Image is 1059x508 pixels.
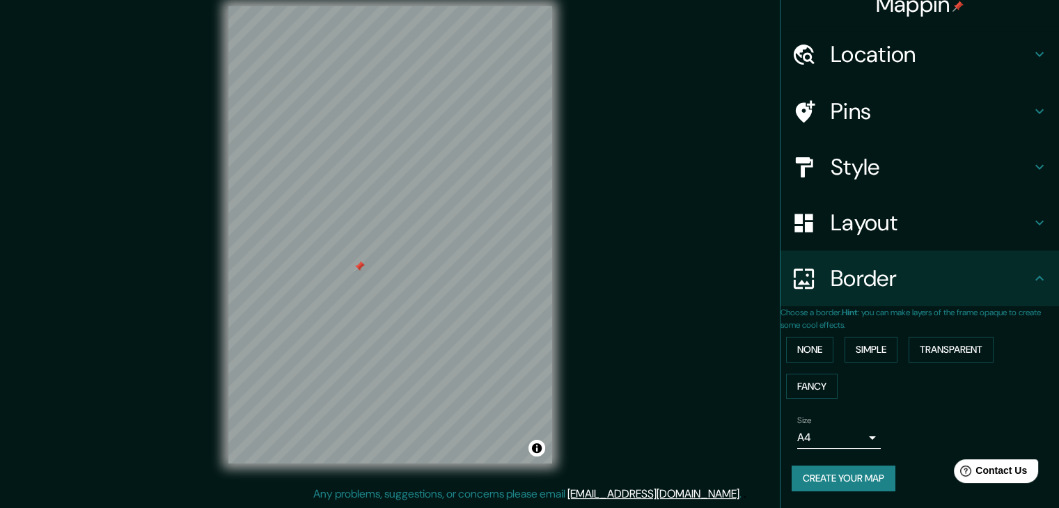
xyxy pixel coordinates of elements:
[780,306,1059,331] p: Choose a border. : you can make layers of the frame opaque to create some cool effects.
[831,264,1031,292] h4: Border
[952,1,964,12] img: pin-icon.png
[797,415,812,427] label: Size
[845,337,897,363] button: Simple
[831,97,1031,125] h4: Pins
[831,209,1031,237] h4: Layout
[831,40,1031,68] h4: Location
[567,486,739,501] a: [EMAIL_ADDRESS][DOMAIN_NAME]
[228,6,552,463] canvas: Map
[528,440,545,457] button: Toggle attribution
[742,486,744,502] div: .
[780,195,1059,251] div: Layout
[780,139,1059,195] div: Style
[780,84,1059,139] div: Pins
[786,374,838,399] button: Fancy
[831,153,1031,181] h4: Style
[786,337,833,363] button: None
[780,251,1059,306] div: Border
[313,486,742,502] p: Any problems, suggestions, or concerns please email .
[909,337,994,363] button: Transparent
[780,26,1059,82] div: Location
[792,466,895,491] button: Create your map
[744,486,746,502] div: .
[842,307,858,318] b: Hint
[935,454,1044,493] iframe: Help widget launcher
[797,427,881,449] div: A4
